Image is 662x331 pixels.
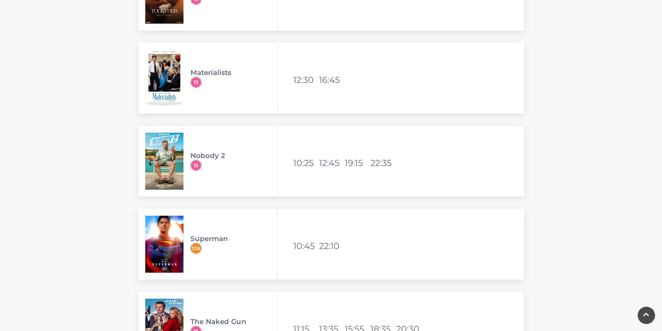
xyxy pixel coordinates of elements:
li: 22:10 [319,238,343,254]
li: 16:45 [319,72,343,88]
li: 10:25 [293,155,318,171]
h3: The Naked Gun [190,317,277,326]
li: 12:30 [293,72,318,88]
h3: Materialists [190,68,277,77]
li: 22:35 [370,155,395,171]
h3: Superman [190,234,277,243]
li: 10:45 [293,238,318,254]
li: 19:15 [345,155,369,171]
li: 12:45 [319,155,343,171]
h3: Nobody 2 [190,151,277,160]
